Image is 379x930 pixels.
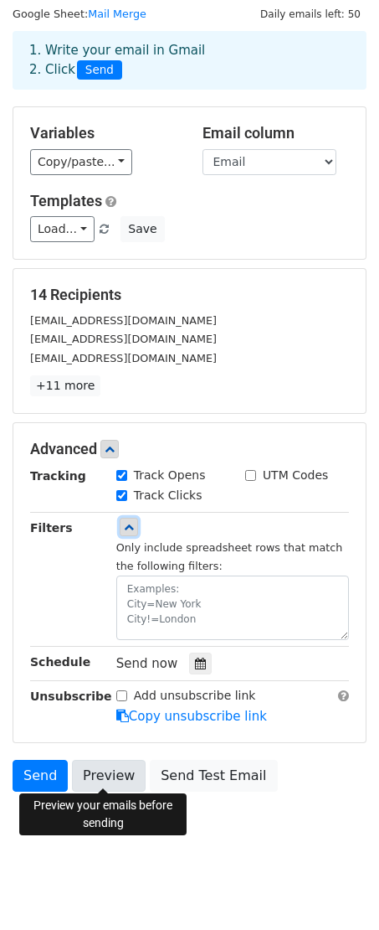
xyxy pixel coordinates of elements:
small: [EMAIL_ADDRESS][DOMAIN_NAME] [30,352,217,364]
strong: Schedule [30,655,90,669]
button: Save [120,216,164,242]
a: Send Test Email [150,760,277,792]
small: [EMAIL_ADDRESS][DOMAIN_NAME] [30,314,217,327]
a: Templates [30,192,102,209]
small: [EMAIL_ADDRESS][DOMAIN_NAME] [30,333,217,345]
a: Daily emails left: 50 [254,8,366,20]
a: Load... [30,216,95,242]
a: Mail Merge [88,8,146,20]
h5: Advanced [30,440,349,458]
div: Preview your emails before sending [19,793,187,835]
label: Add unsubscribe link [134,687,256,705]
strong: Unsubscribe [30,690,112,703]
strong: Filters [30,521,73,535]
a: Copy unsubscribe link [116,709,267,724]
a: +11 more [30,375,100,396]
label: Track Clicks [134,487,202,504]
label: UTM Codes [263,467,328,484]
span: Send now [116,656,178,671]
small: Only include spreadsheet rows that match the following filters: [116,541,343,573]
h5: Email column [202,124,350,142]
a: Preview [72,760,146,792]
iframe: Chat Widget [295,850,379,930]
a: Send [13,760,68,792]
h5: 14 Recipients [30,286,349,304]
strong: Tracking [30,469,86,483]
h5: Variables [30,124,177,142]
span: Daily emails left: 50 [254,5,366,23]
span: Send [77,60,122,80]
small: Google Sheet: [13,8,146,20]
a: Copy/paste... [30,149,132,175]
div: 1. Write your email in Gmail 2. Click [17,41,362,80]
label: Track Opens [134,467,206,484]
